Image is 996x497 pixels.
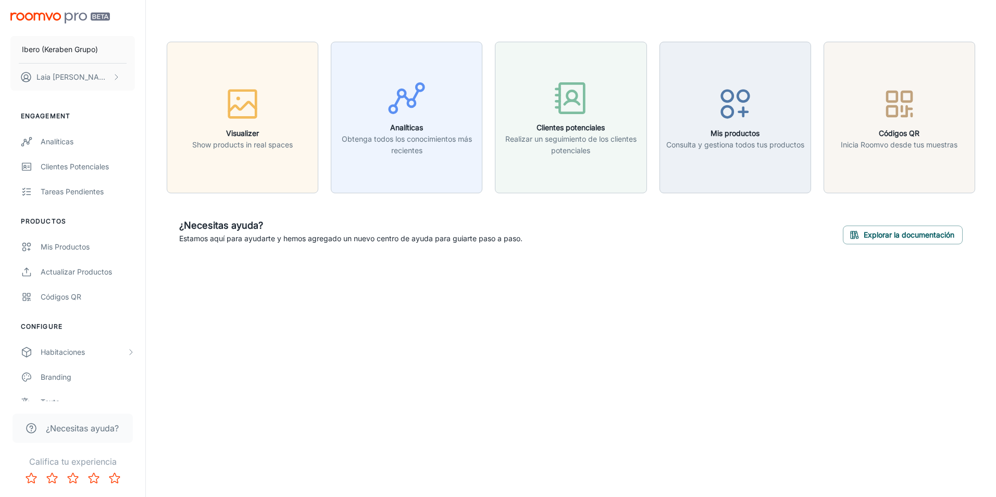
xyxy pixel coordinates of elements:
[502,133,640,156] p: Realizar un seguimiento de los clientes potenciales
[502,122,640,133] h6: Clientes potenciales
[495,111,646,122] a: Clientes potencialesRealizar un seguimiento de los clientes potenciales
[338,133,476,156] p: Obtenga todos los conocimientos más recientes
[36,71,110,83] p: Laia [PERSON_NAME]
[666,128,804,139] h6: Mis productos
[179,218,522,233] h6: ¿Necesitas ayuda?
[841,128,957,139] h6: Códigos QR
[41,161,135,172] div: Clientes potenciales
[41,241,135,253] div: Mis productos
[10,36,135,63] button: Ibero (Keraben Grupo)
[41,291,135,303] div: Códigos QR
[495,42,646,193] button: Clientes potencialesRealizar un seguimiento de los clientes potenciales
[167,42,318,193] button: VisualizerShow products in real spaces
[331,111,482,122] a: AnalíticasObtenga todos los conocimientos más recientes
[843,229,963,240] a: Explorar la documentación
[192,139,293,151] p: Show products in real spaces
[10,13,110,23] img: Roomvo PRO Beta
[41,186,135,197] div: Tareas pendientes
[22,44,98,55] p: Ibero (Keraben Grupo)
[841,139,957,151] p: Inicia Roomvo desde tus muestras
[659,111,811,122] a: Mis productosConsulta y gestiona todos tus productos
[824,42,975,193] button: Códigos QRInicia Roomvo desde tus muestras
[666,139,804,151] p: Consulta y gestiona todos tus productos
[338,122,476,133] h6: Analíticas
[41,136,135,147] div: Analíticas
[331,42,482,193] button: AnalíticasObtenga todos los conocimientos más recientes
[41,266,135,278] div: Actualizar productos
[10,64,135,91] button: Laia [PERSON_NAME]
[659,42,811,193] button: Mis productosConsulta y gestiona todos tus productos
[824,111,975,122] a: Códigos QRInicia Roomvo desde tus muestras
[843,226,963,244] button: Explorar la documentación
[179,233,522,244] p: Estamos aquí para ayudarte y hemos agregado un nuevo centro de ayuda para guiarte paso a paso.
[192,128,293,139] h6: Visualizer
